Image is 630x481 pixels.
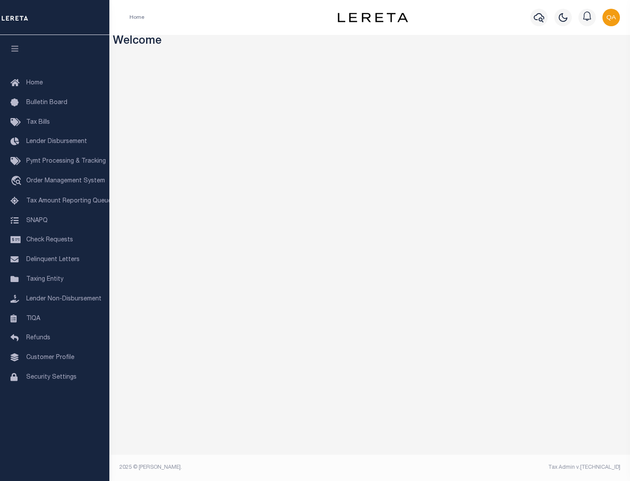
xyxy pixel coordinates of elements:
div: 2025 © [PERSON_NAME]. [113,464,370,471]
span: Tax Amount Reporting Queue [26,198,112,204]
span: Home [26,80,43,86]
span: Refunds [26,335,50,341]
span: Tax Bills [26,119,50,125]
span: SNAPQ [26,217,48,223]
span: Bulletin Board [26,100,67,106]
span: Taxing Entity [26,276,63,282]
span: TIQA [26,315,40,321]
div: Tax Admin v.[TECHNICAL_ID] [376,464,620,471]
span: Order Management System [26,178,105,184]
span: Lender Disbursement [26,139,87,145]
span: Security Settings [26,374,77,380]
h3: Welcome [113,35,627,49]
span: Customer Profile [26,355,74,361]
span: Pymt Processing & Tracking [26,158,106,164]
img: svg+xml;base64,PHN2ZyB4bWxucz0iaHR0cDovL3d3dy53My5vcmcvMjAwMC9zdmciIHBvaW50ZXItZXZlbnRzPSJub25lIi... [602,9,620,26]
span: Delinquent Letters [26,257,80,263]
img: logo-dark.svg [338,13,408,22]
span: Lender Non-Disbursement [26,296,101,302]
span: Check Requests [26,237,73,243]
i: travel_explore [10,176,24,187]
li: Home [129,14,144,21]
